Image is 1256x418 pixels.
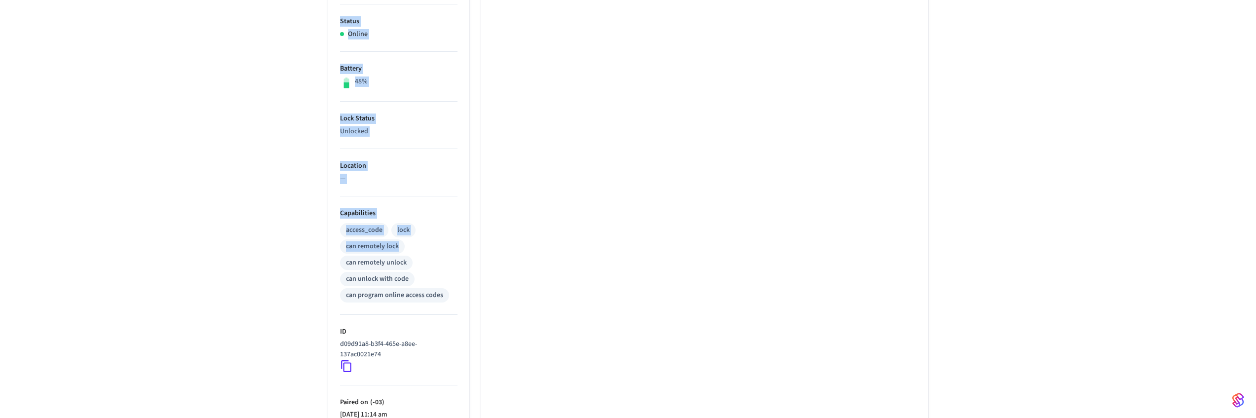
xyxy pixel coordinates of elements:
div: can remotely unlock [346,258,407,268]
div: access_code [346,225,382,235]
img: SeamLogoGradient.69752ec5.svg [1232,392,1244,408]
span: ( -03 ) [368,397,384,407]
p: Capabilities [340,208,457,219]
p: d09d91a8-b3f4-465e-a8ee-137ac0021e74 [340,339,454,360]
p: Lock Status [340,114,457,124]
p: 48% [355,76,368,87]
div: can remotely lock [346,241,399,252]
div: lock [397,225,410,235]
p: Paired on [340,397,457,408]
p: Battery [340,64,457,74]
p: ID [340,327,457,337]
p: Location [340,161,457,171]
p: Online [348,29,368,39]
div: can program online access codes [346,290,443,301]
div: can unlock with code [346,274,409,284]
p: Unlocked [340,126,457,137]
p: — [340,174,457,184]
p: Status [340,16,457,27]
